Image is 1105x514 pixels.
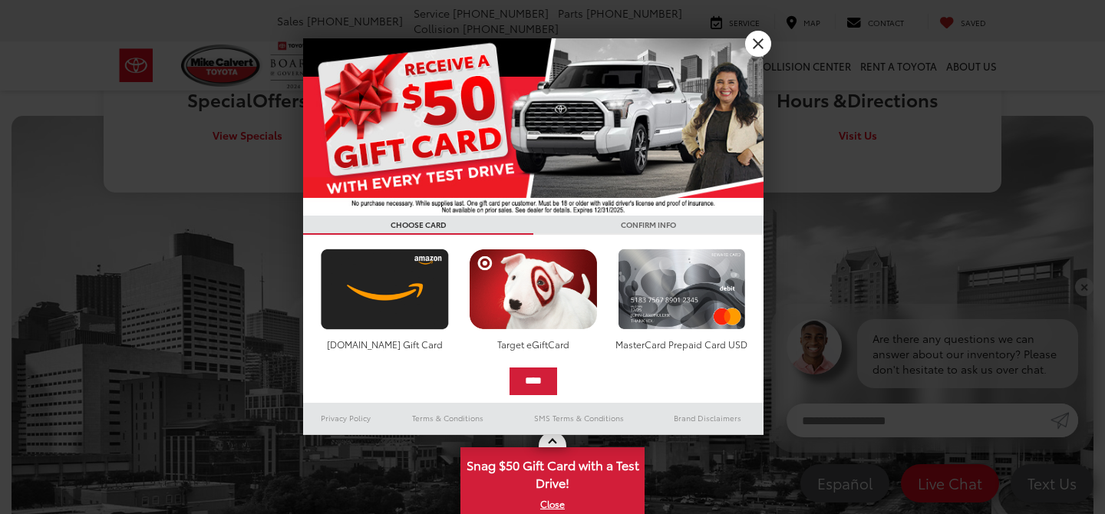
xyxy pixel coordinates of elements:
h3: CHOOSE CARD [303,216,533,235]
span: Snag $50 Gift Card with a Test Drive! [462,449,643,496]
img: amazoncard.png [317,249,453,330]
a: Terms & Conditions [389,409,506,427]
a: Privacy Policy [303,409,389,427]
img: targetcard.png [465,249,601,330]
img: 55838_top_625864.jpg [303,38,764,216]
h3: CONFIRM INFO [533,216,764,235]
div: [DOMAIN_NAME] Gift Card [317,338,453,351]
a: SMS Terms & Conditions [506,409,651,427]
a: Brand Disclaimers [651,409,764,427]
img: mastercard.png [614,249,750,330]
div: Target eGiftCard [465,338,601,351]
div: MasterCard Prepaid Card USD [614,338,750,351]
